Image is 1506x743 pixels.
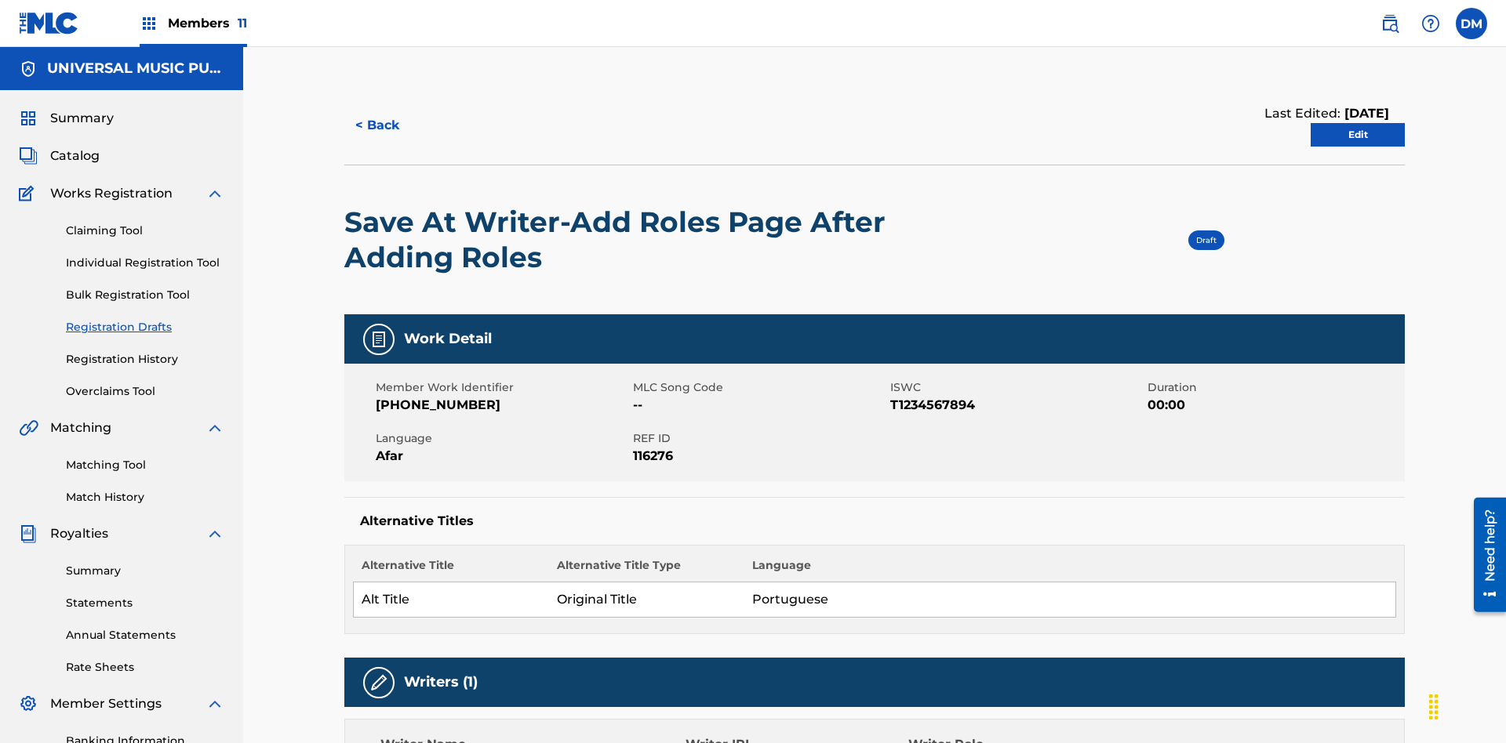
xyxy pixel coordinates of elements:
a: Statements [66,595,224,611]
span: 11 [238,16,247,31]
img: Writers [369,673,388,692]
span: Member Work Identifier [376,379,629,396]
span: 00:00 [1148,396,1401,415]
div: User Menu [1456,8,1487,39]
img: Matching [19,419,38,437]
span: [PHONE_NUMBER] [376,396,629,415]
td: Alt Title [354,582,549,618]
td: Portuguese [744,582,1396,618]
h5: Alternative Titles [360,513,1389,529]
img: Top Rightsholders [140,14,158,33]
img: expand [206,524,224,543]
span: Matching [50,419,111,437]
h5: UNIVERSAL MUSIC PUB GROUP [47,60,224,78]
span: Language [376,430,629,447]
a: Registration Drafts [66,319,224,335]
a: Summary [66,563,224,579]
button: < Back [344,106,438,145]
h5: Work Detail [404,330,492,348]
th: Alternative Title [354,557,549,582]
iframe: Resource Center [1462,491,1506,620]
a: CatalogCatalog [19,147,100,165]
span: Draft [1196,235,1217,245]
span: MLC Song Code [633,379,886,396]
a: Edit [1311,123,1405,147]
span: T1234567894 [890,396,1144,415]
a: Match History [66,489,224,506]
span: Summary [50,109,114,128]
a: Individual Registration Tool [66,255,224,271]
span: ISWC [890,379,1144,396]
span: 116276 [633,447,886,466]
span: Catalog [50,147,100,165]
img: MLC Logo [19,12,79,34]
span: Duration [1148,379,1401,396]
span: Royalties [50,524,108,543]
a: Overclaims Tool [66,383,224,400]
span: [DATE] [1340,106,1389,121]
img: Summary [19,109,38,128]
div: Help [1415,8,1446,39]
span: Works Registration [50,184,173,203]
span: -- [633,396,886,415]
img: Work Detail [369,330,388,349]
div: Drag [1421,683,1446,730]
span: Members [168,14,247,32]
img: Royalties [19,524,38,543]
a: Public Search [1374,8,1406,39]
span: Member Settings [50,694,162,713]
a: Annual Statements [66,627,224,643]
img: expand [206,184,224,203]
img: Catalog [19,147,38,165]
h2: Save At Writer-Add Roles Page After Adding Roles [344,205,980,275]
a: Rate Sheets [66,659,224,676]
td: Original Title [549,582,744,618]
img: Works Registration [19,184,39,203]
img: Accounts [19,60,38,78]
img: expand [206,419,224,437]
img: Member Settings [19,694,38,713]
span: Afar [376,447,629,466]
iframe: Chat Widget [1428,668,1506,743]
th: Language [744,557,1396,582]
a: Bulk Registration Tool [66,287,224,303]
img: help [1421,14,1440,33]
img: search [1380,14,1399,33]
th: Alternative Title Type [549,557,744,582]
div: Last Edited: [1264,104,1389,123]
span: REF ID [633,430,886,447]
a: Claiming Tool [66,223,224,239]
a: SummarySummary [19,109,114,128]
a: Matching Tool [66,457,224,473]
h5: Writers (1) [404,673,478,691]
img: expand [206,694,224,713]
a: Registration History [66,351,224,368]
